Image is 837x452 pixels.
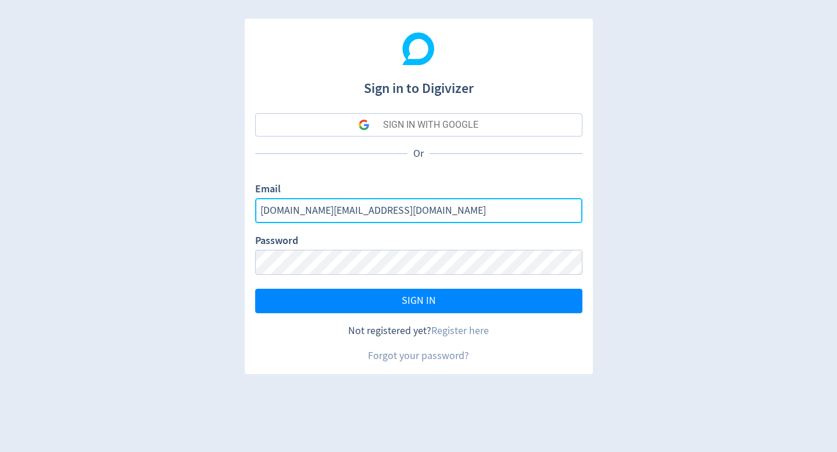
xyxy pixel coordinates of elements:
button: SIGN IN [255,289,582,313]
h1: Sign in to Digivizer [255,69,582,99]
img: Digivizer Logo [402,33,435,65]
a: Register here [431,324,489,338]
div: SIGN IN WITH GOOGLE [383,113,478,137]
p: Or [407,146,430,161]
label: Password [255,234,298,250]
div: Not registered yet? [255,324,582,338]
span: SIGN IN [402,296,436,306]
a: Forgot your password? [368,349,469,363]
label: Email [255,182,281,198]
button: SIGN IN WITH GOOGLE [255,113,582,137]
